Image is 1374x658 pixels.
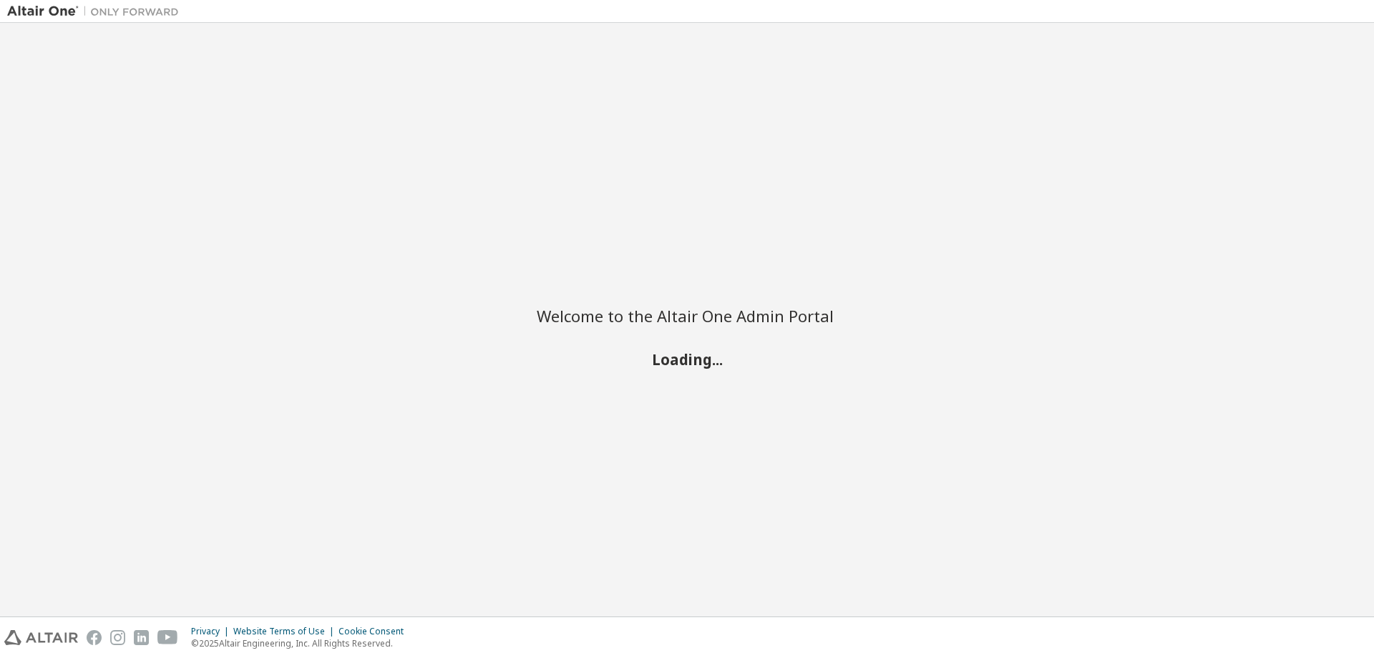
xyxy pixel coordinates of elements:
[157,630,178,645] img: youtube.svg
[87,630,102,645] img: facebook.svg
[7,4,186,19] img: Altair One
[537,349,837,368] h2: Loading...
[338,626,412,637] div: Cookie Consent
[191,626,233,637] div: Privacy
[191,637,412,649] p: © 2025 Altair Engineering, Inc. All Rights Reserved.
[4,630,78,645] img: altair_logo.svg
[537,306,837,326] h2: Welcome to the Altair One Admin Portal
[233,626,338,637] div: Website Terms of Use
[134,630,149,645] img: linkedin.svg
[110,630,125,645] img: instagram.svg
